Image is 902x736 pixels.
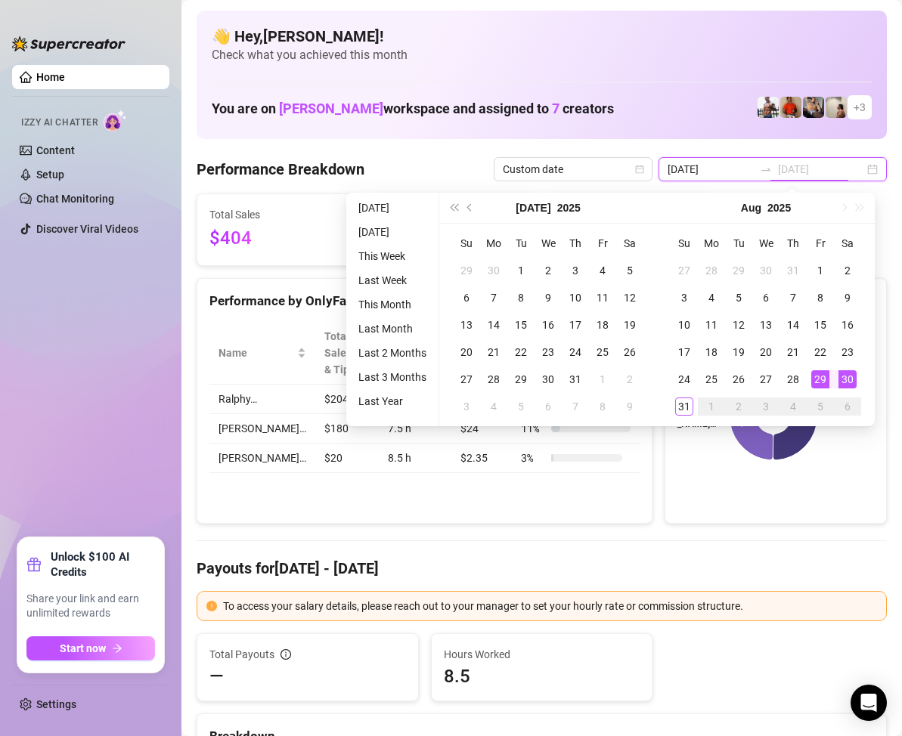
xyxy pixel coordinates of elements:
td: 2025-08-05 [507,393,535,420]
th: Th [780,230,807,257]
div: 1 [512,261,530,280]
td: 2025-08-17 [671,339,698,366]
h4: Payouts for [DATE] - [DATE] [197,558,887,579]
div: 30 [539,370,557,388]
li: This Month [352,295,432,314]
h1: You are on workspace and assigned to creators [212,101,614,117]
a: Content [36,144,75,156]
div: 6 [757,289,775,307]
td: 2025-07-30 [535,366,562,393]
div: 25 [702,370,721,388]
td: 2025-08-14 [780,311,807,339]
th: We [535,230,562,257]
td: 2025-08-04 [698,284,725,311]
td: 2025-08-26 [725,366,752,393]
td: 2025-08-13 [752,311,780,339]
span: Start now [60,642,106,654]
td: 2025-08-18 [698,339,725,366]
td: 2025-06-30 [480,257,507,284]
div: 26 [621,343,639,361]
td: 2025-08-06 [752,284,780,311]
strong: Unlock $100 AI Credits [51,549,155,580]
span: exclamation-circle [206,601,217,611]
td: 2025-08-07 [780,284,807,311]
div: 10 [566,289,584,307]
span: 8.5 [444,664,640,688]
div: 29 [730,261,748,280]
div: 25 [594,343,612,361]
button: Start nowarrow-right [26,636,155,660]
div: To access your salary details, please reach out to your manager to set your hourly rate or commis... [223,598,877,614]
span: info-circle [281,649,291,660]
button: Previous month (PageUp) [462,193,479,223]
td: 2025-07-21 [480,339,507,366]
div: 19 [621,316,639,334]
td: 2025-08-16 [834,311,861,339]
div: 9 [621,397,639,416]
td: 2025-07-31 [780,257,807,284]
div: 24 [566,343,584,361]
td: 2025-07-02 [535,257,562,284]
td: 2025-08-20 [752,339,780,366]
div: 1 [594,370,612,388]
td: 2025-07-16 [535,311,562,339]
span: Total Payouts [209,646,274,663]
div: 24 [675,370,693,388]
img: AI Chatter [104,110,127,131]
td: 2025-08-19 [725,339,752,366]
td: 2025-07-23 [535,339,562,366]
th: Fr [589,230,616,257]
li: Last Year [352,392,432,410]
button: Choose a year [557,193,581,223]
span: to [760,163,772,175]
div: 10 [675,316,693,334]
td: 2025-08-28 [780,366,807,393]
td: 2025-07-30 [752,257,780,284]
td: 2025-08-08 [589,393,616,420]
td: 8.5 h [379,444,451,473]
li: This Week [352,247,432,265]
div: 2 [838,261,857,280]
td: 2025-08-15 [807,311,834,339]
td: 2025-07-15 [507,311,535,339]
td: [PERSON_NAME]… [209,444,315,473]
input: Start date [668,161,754,178]
div: 9 [838,289,857,307]
td: Ralphy… [209,385,315,414]
div: 13 [457,316,476,334]
td: 2025-07-07 [480,284,507,311]
th: Tu [725,230,752,257]
td: 2025-09-01 [698,393,725,420]
div: 17 [566,316,584,334]
th: Mo [698,230,725,257]
div: 7 [784,289,802,307]
td: 2025-07-06 [453,284,480,311]
td: $204 [315,385,379,414]
div: 30 [485,261,503,280]
a: Chat Monitoring [36,193,114,205]
img: logo-BBDzfeDw.svg [12,36,126,51]
td: 2025-08-09 [616,393,643,420]
div: 2 [621,370,639,388]
div: 27 [675,261,693,280]
td: 2025-07-24 [562,339,589,366]
div: 8 [811,289,829,307]
span: Total Sales & Tips [324,328,358,378]
th: Sa [616,230,643,257]
td: 2025-07-22 [507,339,535,366]
div: 6 [838,397,857,416]
span: Custom date [503,158,643,181]
th: Total Sales & Tips [315,322,379,385]
div: 30 [757,261,775,280]
div: 1 [811,261,829,280]
td: 7.5 h [379,414,451,444]
div: 2 [539,261,557,280]
td: 2025-07-08 [507,284,535,311]
div: 9 [539,289,557,307]
div: 29 [512,370,530,388]
th: Th [562,230,589,257]
div: 17 [675,343,693,361]
td: 2025-07-28 [480,366,507,393]
h4: Performance Breakdown [197,159,364,180]
td: 2025-09-03 [752,393,780,420]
